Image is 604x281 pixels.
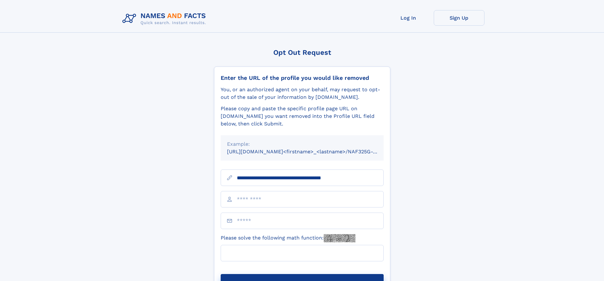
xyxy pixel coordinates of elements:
div: Example: [227,140,377,148]
label: Please solve the following math function: [221,234,355,242]
div: Opt Out Request [214,48,390,56]
div: You, or an authorized agent on your behalf, may request to opt-out of the sale of your informatio... [221,86,384,101]
img: Logo Names and Facts [120,10,211,27]
a: Sign Up [434,10,484,26]
a: Log In [383,10,434,26]
div: Please copy and paste the specific profile page URL on [DOMAIN_NAME] you want removed into the Pr... [221,105,384,128]
small: [URL][DOMAIN_NAME]<firstname>_<lastname>/NAF325G-xxxxxxxx [227,149,396,155]
div: Enter the URL of the profile you would like removed [221,74,384,81]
